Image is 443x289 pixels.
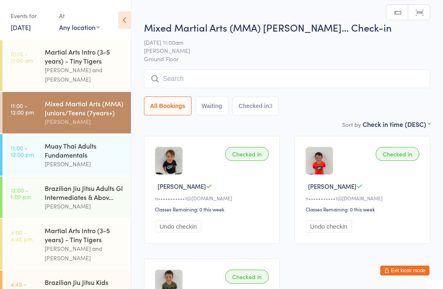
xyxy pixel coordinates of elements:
[155,147,183,174] img: image1742432418.png
[45,65,124,84] div: [PERSON_NAME] and [PERSON_NAME]
[144,96,192,115] button: All Bookings
[2,177,131,218] a: 12:00 -1:00 pmBrazilian Jiu Jitsu Adults GI Intermediates & Abov...[PERSON_NAME]
[45,202,124,211] div: [PERSON_NAME]
[11,144,34,158] time: 11:00 - 12:00 pm
[306,206,422,213] div: Classes Remaining: 0 this week
[144,21,430,34] h2: Mixed Martial Arts (MMA) [PERSON_NAME]… Check-in
[155,206,271,213] div: Classes Remaining: 0 this week
[45,183,124,202] div: Brazilian Jiu Jitsu Adults GI Intermediates & Abov...
[363,119,430,128] div: Check in time (DESC)
[225,147,269,161] div: Checked in
[196,96,228,115] button: Waiting
[269,103,272,109] div: 3
[144,69,430,88] input: Search
[308,182,356,190] span: [PERSON_NAME]
[2,134,131,176] a: 11:00 -12:00 pmMuay Thai Adults Fundamentals[PERSON_NAME]
[45,117,124,126] div: [PERSON_NAME]
[2,40,131,91] a: 10:15 -11:00 amMartial Arts Intro (3-5 years) - Tiny Tigers[PERSON_NAME] and [PERSON_NAME]
[59,9,100,23] div: At
[45,141,124,159] div: Muay Thai Adults Fundamentals
[306,195,422,202] div: n•••••••••••1@[DOMAIN_NAME]
[158,182,206,190] span: [PERSON_NAME]
[11,187,31,200] time: 12:00 - 1:00 pm
[11,50,33,64] time: 10:15 - 11:00 am
[11,9,51,23] div: Events for
[155,195,271,202] div: n•••••••••••1@[DOMAIN_NAME]
[2,92,131,133] a: 11:00 -12:00 pmMixed Martial Arts (MMA) Juniors/Teens (7years+)[PERSON_NAME]
[2,219,131,270] a: 4:00 -4:45 pmMartial Arts Intro (3-5 years) - Tiny Tigers[PERSON_NAME] and [PERSON_NAME]
[144,38,418,46] span: [DATE] 11:00am
[11,229,32,242] time: 4:00 - 4:45 pm
[225,270,269,284] div: Checked in
[45,99,124,117] div: Mixed Martial Arts (MMA) Juniors/Teens (7years+)
[376,147,419,161] div: Checked in
[306,147,333,174] img: image1742432388.png
[59,23,100,32] div: Any location
[342,120,361,128] label: Sort by
[306,220,352,233] button: Undo checkin
[144,46,418,55] span: [PERSON_NAME]
[11,102,34,115] time: 11:00 - 12:00 pm
[45,226,124,244] div: Martial Arts Intro (3-5 years) - Tiny Tigers
[380,266,429,275] button: Exit kiosk mode
[45,159,124,169] div: [PERSON_NAME]
[233,96,279,115] button: Checked in3
[144,55,430,63] span: Ground Floor
[45,47,124,65] div: Martial Arts Intro (3-5 years) - Tiny Tigers
[155,220,201,233] button: Undo checkin
[11,23,31,32] a: [DATE]
[45,244,124,263] div: [PERSON_NAME] and [PERSON_NAME]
